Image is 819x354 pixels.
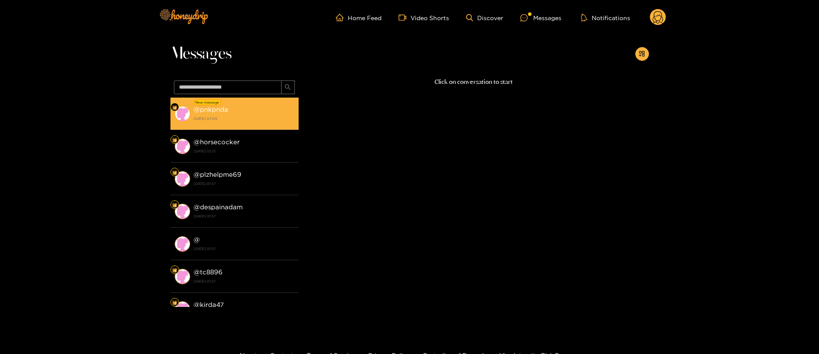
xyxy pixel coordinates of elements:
[578,13,633,22] button: Notifications
[194,138,240,146] strong: @ horsecocker
[635,47,649,61] button: appstore-add
[172,300,177,305] img: Fan Level
[172,202,177,208] img: Fan Level
[172,170,177,175] img: Fan Level
[175,171,190,187] img: conversation
[466,14,503,21] a: Discover
[172,268,177,273] img: Fan Level
[194,115,294,122] strong: [DATE] 07:09
[194,236,200,243] strong: @
[194,268,223,276] strong: @ tc8896
[399,14,449,21] a: Video Shorts
[520,13,561,23] div: Messages
[175,236,190,252] img: conversation
[336,14,382,21] a: Home Feed
[170,44,232,64] span: Messages
[285,84,291,91] span: search
[172,105,177,110] img: Fan Level
[175,139,190,154] img: conversation
[194,180,294,187] strong: [DATE] 01:57
[281,80,295,94] button: search
[175,269,190,284] img: conversation
[175,204,190,219] img: conversation
[172,137,177,143] img: Fan Level
[175,301,190,317] img: conversation
[194,212,294,220] strong: [DATE] 01:57
[194,147,294,155] strong: [DATE] 02:13
[194,106,228,113] strong: @ pnkpnda
[336,14,348,21] span: home
[194,99,221,105] div: New message
[399,14,411,21] span: video-camera
[194,277,294,285] strong: [DATE] 01:57
[194,171,241,178] strong: @ plzhelpme69
[194,203,243,211] strong: @ despainadam
[175,106,190,122] img: conversation
[639,51,645,58] span: appstore-add
[299,77,649,87] p: Click on conversation to start
[194,301,224,308] strong: @ kirda47
[194,245,294,253] strong: [DATE] 01:57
